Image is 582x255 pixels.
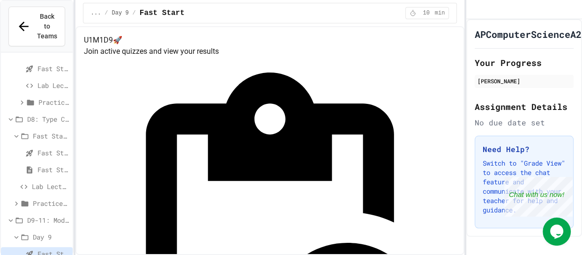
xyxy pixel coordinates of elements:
[37,165,69,175] span: Fast Start pt.2
[91,9,101,17] span: ...
[37,80,69,90] span: Lab Lecture
[133,9,136,17] span: /
[112,9,129,17] span: Day 9
[419,9,434,17] span: 10
[504,177,573,217] iframe: chat widget
[33,232,69,242] span: Day 9
[435,9,445,17] span: min
[475,56,574,69] h2: Your Progress
[140,7,185,19] span: Fast Start
[483,144,566,155] h3: Need Help?
[33,131,69,141] span: Fast Start (5 mins)
[37,12,57,41] span: Back to Teams
[32,182,69,191] span: Lab Lecture
[543,218,573,246] iframe: chat widget
[33,198,69,208] span: Practice (Homework, if needed)
[8,7,65,46] button: Back to Teams
[483,159,566,215] p: Switch to "Grade View" to access the chat feature and communicate with your teacher for help and ...
[84,35,456,46] h4: U1M1D9 🚀
[84,46,456,57] p: Join active quizzes and view your results
[478,77,571,85] div: [PERSON_NAME]
[38,97,69,107] span: Practice (15 mins)
[475,117,574,128] div: No due date set
[27,114,69,124] span: D8: Type Casting
[37,148,69,158] span: Fast Start pt.1
[475,100,574,113] h2: Assignment Details
[104,9,108,17] span: /
[37,64,69,73] span: Fast Start
[27,215,69,225] span: D9-11: Module Wrap Up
